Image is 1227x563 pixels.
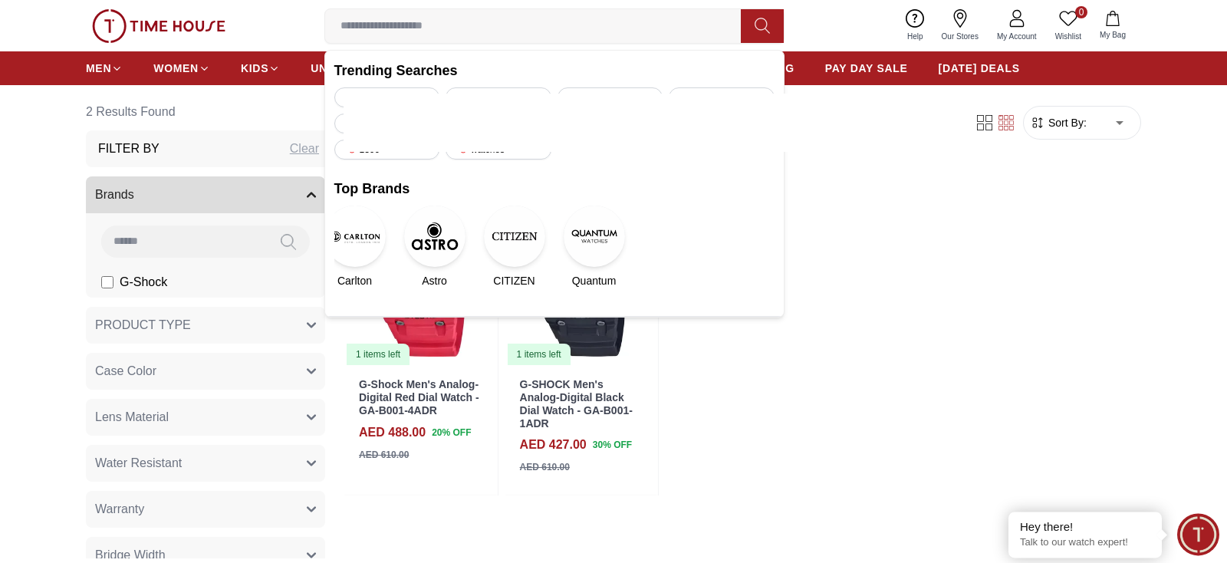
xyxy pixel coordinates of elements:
span: Our Stores [936,31,985,42]
span: Quantum [572,273,617,288]
span: Case Color [95,362,156,380]
div: Watch [334,114,440,133]
img: ... [92,9,225,43]
a: PAY DAY SALE [825,54,908,82]
h6: 2 Results Found [86,94,331,130]
span: Warranty [95,500,144,519]
div: 1 items left [347,344,410,365]
span: PRODUCT TYPE [95,316,191,334]
span: Astro [422,273,447,288]
span: Help [901,31,929,42]
a: G-Shock Men's Analog-Digital Red Dial Watch - GA-B001-4ADR [359,378,479,416]
div: Casio [446,87,551,107]
a: [DATE] DEALS [939,54,1020,82]
div: AED 610.00 [359,448,409,462]
button: Water Resistant [86,445,325,482]
a: UNISEX [311,54,365,82]
button: My Bag [1090,8,1135,44]
button: Brands [86,176,325,213]
input: G-Shock [101,276,113,288]
span: 30 % OFF [593,438,632,452]
span: Lens Material [95,408,169,426]
span: Brands [95,186,134,204]
a: CITIZENCITIZEN [494,206,535,288]
h2: Top Brands [334,178,775,199]
span: Sort By: [1045,115,1087,130]
span: Wishlist [1049,31,1087,42]
div: Clear [290,140,319,158]
button: Lens Material [86,399,325,436]
div: 1 items left [508,344,571,365]
h2: Trending Searches [334,60,775,81]
span: Water Resistant [95,454,182,472]
span: 0 [1075,6,1087,18]
a: WOMEN [153,54,210,82]
a: KIDS [241,54,280,82]
div: [PERSON_NAME] [669,87,775,107]
a: Help [898,6,933,45]
span: MEN [86,61,111,76]
img: CITIZEN [484,206,545,267]
span: PAY DAY SALE [825,61,908,76]
span: KIDS [241,61,268,76]
span: WOMEN [153,61,199,76]
span: [DATE] DEALS [939,61,1020,76]
a: 0Wishlist [1046,6,1090,45]
span: Carlton [337,273,372,288]
span: My Account [991,31,1043,42]
img: Quantum [564,206,625,267]
a: QuantumQuantum [574,206,615,288]
a: AstroAstro [414,206,456,288]
button: Warranty [86,491,325,528]
h4: AED 427.00 [520,436,587,454]
div: Hey there! [1020,519,1150,535]
div: Police [334,87,440,107]
button: PRODUCT TYPE [86,307,325,344]
a: Our Stores [933,6,988,45]
div: 1300 [334,140,440,160]
span: 20 % OFF [432,426,471,440]
a: CarltonCarlton [334,206,376,288]
a: G-SHOCK Men's Analog-Digital Black Dial Watch - GA-B001-1ADR [520,378,633,429]
img: Carlton [324,206,386,267]
button: Sort By: [1030,115,1087,130]
div: Women [558,87,663,107]
p: Talk to our watch expert! [1020,536,1150,549]
img: Astro [404,206,465,267]
div: Chat Widget [1177,513,1219,555]
a: MEN [86,54,123,82]
span: My Bag [1094,29,1132,41]
span: UNISEX [311,61,354,76]
div: AED 610.00 [520,460,570,474]
h4: AED 488.00 [359,423,426,442]
button: Case Color [86,353,325,390]
span: G-Shock [120,273,167,291]
h3: Filter By [98,140,160,158]
span: CITIZEN [493,273,535,288]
